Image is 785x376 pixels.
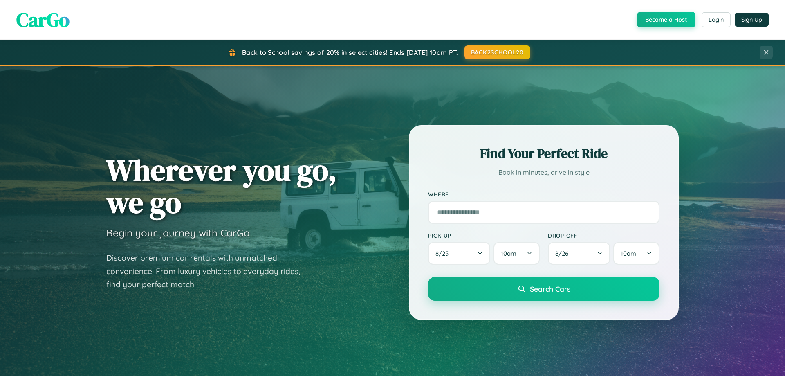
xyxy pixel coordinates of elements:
label: Drop-off [548,232,659,239]
button: 8/26 [548,242,610,265]
button: BACK2SCHOOL20 [464,45,530,59]
span: Back to School savings of 20% in select cities! Ends [DATE] 10am PT. [242,48,458,56]
label: Where [428,191,659,198]
span: CarGo [16,6,70,33]
button: Become a Host [637,12,695,27]
span: Search Cars [530,284,570,293]
h3: Begin your journey with CarGo [106,227,250,239]
span: 8 / 25 [435,250,453,257]
label: Pick-up [428,232,540,239]
h1: Wherever you go, we go [106,154,337,218]
p: Discover premium car rentals with unmatched convenience. From luxury vehicles to everyday rides, ... [106,251,311,291]
button: 8/25 [428,242,490,265]
button: 10am [493,242,540,265]
button: Login [702,12,731,27]
p: Book in minutes, drive in style [428,167,659,178]
span: 10am [621,250,636,257]
h2: Find Your Perfect Ride [428,144,659,162]
button: Search Cars [428,277,659,301]
span: 8 / 26 [555,250,572,257]
button: Sign Up [735,13,769,27]
button: 10am [613,242,659,265]
span: 10am [501,250,516,257]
